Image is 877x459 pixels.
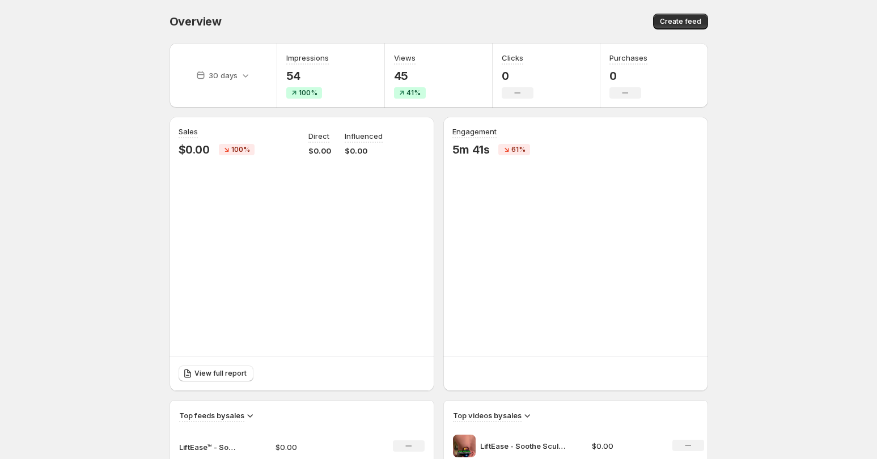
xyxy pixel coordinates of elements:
p: 30 days [209,70,238,81]
p: $0.00 [179,143,210,156]
p: 0 [609,69,647,83]
p: 54 [286,69,329,83]
h3: Clicks [502,52,523,63]
h3: Top videos by sales [453,410,522,421]
p: $0.00 [276,441,354,453]
span: Create feed [660,17,701,26]
p: $0.00 [345,145,383,156]
span: 100% [231,145,250,154]
h3: Views [394,52,416,63]
img: LiftEase - Soothe Sculpt Simplify Heaven On Planet Earth [453,435,476,457]
h3: Engagement [452,126,497,137]
p: 45 [394,69,426,83]
span: 61% [511,145,526,154]
button: Create feed [653,14,708,29]
p: $0.00 [592,440,659,452]
p: LiftEase™ - Soothe. Sculpt. Simplify. [179,441,236,453]
h3: Purchases [609,52,647,63]
a: View full report [179,365,253,381]
p: 5m 41s [452,143,490,156]
h3: Sales [179,126,198,137]
span: View full report [194,369,247,378]
span: 100% [299,88,317,97]
p: LiftEase - Soothe Sculpt Simplify Heaven On Planet Earth [480,440,565,452]
p: $0.00 [308,145,331,156]
p: Direct [308,130,329,142]
h3: Top feeds by sales [179,410,244,421]
span: 41% [406,88,421,97]
p: Influenced [345,130,383,142]
p: 0 [502,69,533,83]
span: Overview [170,15,222,28]
h3: Impressions [286,52,329,63]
